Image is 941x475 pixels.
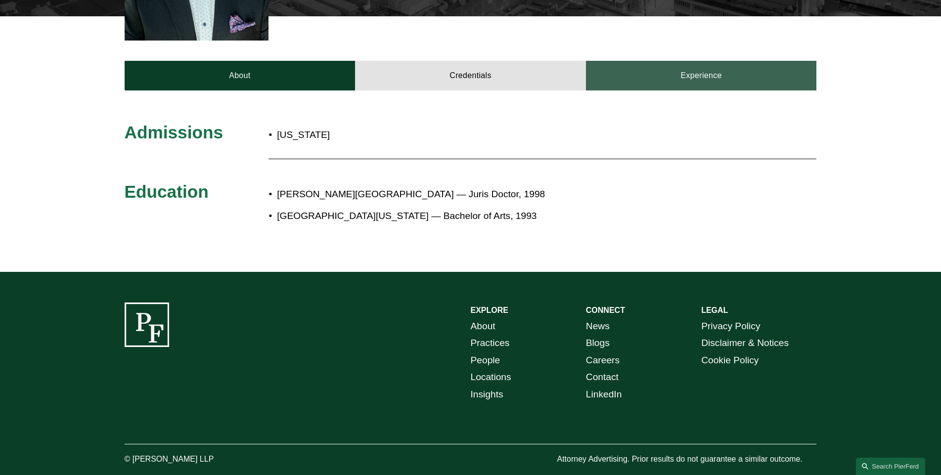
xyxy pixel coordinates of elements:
[856,458,925,475] a: Search this site
[701,318,760,335] a: Privacy Policy
[471,352,500,369] a: People
[125,452,269,467] p: © [PERSON_NAME] LLP
[471,335,510,352] a: Practices
[701,306,728,314] strong: LEGAL
[471,318,495,335] a: About
[355,61,586,90] a: Credentials
[471,369,511,386] a: Locations
[586,306,625,314] strong: CONNECT
[586,352,620,369] a: Careers
[586,369,619,386] a: Contact
[125,123,223,142] span: Admissions
[277,127,528,144] p: [US_STATE]
[586,335,610,352] a: Blogs
[471,386,503,403] a: Insights
[125,182,209,201] span: Education
[277,208,730,225] p: [GEOGRAPHIC_DATA][US_STATE] — Bachelor of Arts, 1993
[586,386,622,403] a: LinkedIn
[125,61,356,90] a: About
[471,306,508,314] strong: EXPLORE
[701,352,759,369] a: Cookie Policy
[277,186,730,203] p: [PERSON_NAME][GEOGRAPHIC_DATA] — Juris Doctor, 1998
[586,61,817,90] a: Experience
[557,452,816,467] p: Attorney Advertising. Prior results do not guarantee a similar outcome.
[701,335,789,352] a: Disclaimer & Notices
[586,318,610,335] a: News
